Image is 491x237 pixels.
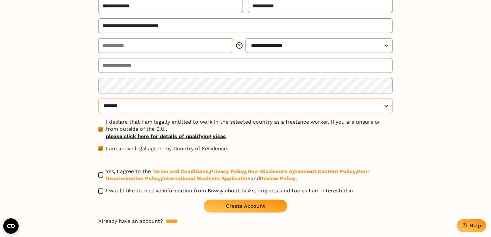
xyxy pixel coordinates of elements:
[106,187,353,194] span: I would like to receive information from Bowsy about tasks, projects, and topics I am interested in
[318,168,356,174] a: Content Policy
[210,168,246,174] a: Privacy Policy
[106,133,393,140] a: please click here for details of qualifying visas
[260,175,296,181] a: Review Policy
[98,218,393,225] p: Already have an account?
[204,200,287,213] button: Create Account
[469,223,481,229] div: Help
[226,203,265,209] div: Create Account
[106,119,393,140] span: I declare that I am legally entitled to work in the selected country as a freelance worker. If yo...
[106,145,227,152] span: I am above legal age in my Country of Residence
[457,219,486,232] button: Help
[152,168,209,174] a: Terms and Conditions
[162,175,251,181] a: International Students Application
[106,168,393,182] span: Yes, I agree to the , , , , , and .
[247,168,316,174] a: Non-Disclosure Agreement
[3,218,19,234] button: Open CMP widget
